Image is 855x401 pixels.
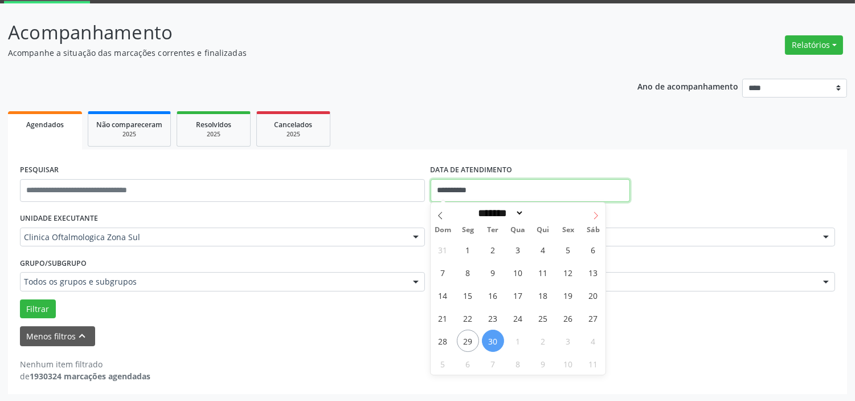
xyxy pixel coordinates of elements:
[532,330,554,352] span: Outubro 2, 2025
[482,238,504,261] span: Setembro 2, 2025
[532,261,554,283] span: Setembro 11, 2025
[557,238,579,261] span: Setembro 5, 2025
[557,307,579,329] span: Setembro 26, 2025
[432,261,454,283] span: Setembro 7, 2025
[265,130,322,139] div: 2025
[432,284,454,306] span: Setembro 14, 2025
[8,47,595,59] p: Acompanhe a situação das marcações correntes e finalizadas
[506,226,531,234] span: Qua
[432,330,454,352] span: Setembro 28, 2025
[524,207,562,219] input: Year
[482,261,504,283] span: Setembro 9, 2025
[532,353,554,375] span: Outubro 9, 2025
[582,353,604,375] span: Outubro 11, 2025
[557,330,579,352] span: Outubro 3, 2025
[785,35,843,55] button: Relatórios
[24,232,402,243] span: Clinica Oftalmologica Zona Sul
[507,284,529,306] span: Setembro 17, 2025
[96,130,162,139] div: 2025
[432,307,454,329] span: Setembro 21, 2025
[431,226,456,234] span: Dom
[20,210,98,228] label: UNIDADE EXECUTANTE
[507,330,529,352] span: Outubro 1, 2025
[456,226,481,234] span: Seg
[481,226,506,234] span: Ter
[20,254,87,272] label: Grupo/Subgrupo
[457,238,479,261] span: Setembro 1, 2025
[555,226,580,234] span: Sex
[582,261,604,283] span: Setembro 13, 2025
[432,238,454,261] span: Agosto 31, 2025
[457,261,479,283] span: Setembro 8, 2025
[435,232,812,243] span: [PERSON_NAME] | Oftalmologia Retina
[76,330,89,342] i: keyboard_arrow_up
[457,330,479,352] span: Setembro 29, 2025
[8,18,595,47] p: Acompanhamento
[457,353,479,375] span: Outubro 6, 2025
[275,120,313,129] span: Cancelados
[482,330,504,352] span: Setembro 30, 2025
[507,261,529,283] span: Setembro 10, 2025
[482,307,504,329] span: Setembro 23, 2025
[532,284,554,306] span: Setembro 18, 2025
[532,307,554,329] span: Setembro 25, 2025
[557,353,579,375] span: Outubro 10, 2025
[557,261,579,283] span: Setembro 12, 2025
[580,226,606,234] span: Sáb
[20,326,95,346] button: Menos filtroskeyboard_arrow_up
[457,284,479,306] span: Setembro 15, 2025
[474,207,525,219] select: Month
[557,284,579,306] span: Setembro 19, 2025
[20,299,56,319] button: Filtrar
[20,358,150,370] div: Nenhum item filtrado
[432,353,454,375] span: Outubro 5, 2025
[507,353,529,375] span: Outubro 8, 2025
[482,353,504,375] span: Outubro 7, 2025
[20,370,150,382] div: de
[507,238,529,261] span: Setembro 3, 2025
[582,284,604,306] span: Setembro 20, 2025
[532,238,554,261] span: Setembro 4, 2025
[431,161,513,179] label: DATA DE ATENDIMENTO
[96,120,162,129] span: Não compareceram
[582,307,604,329] span: Setembro 27, 2025
[26,120,64,129] span: Agendados
[530,226,555,234] span: Qui
[457,307,479,329] span: Setembro 22, 2025
[24,276,402,287] span: Todos os grupos e subgrupos
[507,307,529,329] span: Setembro 24, 2025
[482,284,504,306] span: Setembro 16, 2025
[185,130,242,139] div: 2025
[20,161,59,179] label: PESQUISAR
[582,330,604,352] span: Outubro 4, 2025
[637,79,738,93] p: Ano de acompanhamento
[582,238,604,261] span: Setembro 6, 2025
[30,371,150,382] strong: 1930324 marcações agendadas
[196,120,231,129] span: Resolvidos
